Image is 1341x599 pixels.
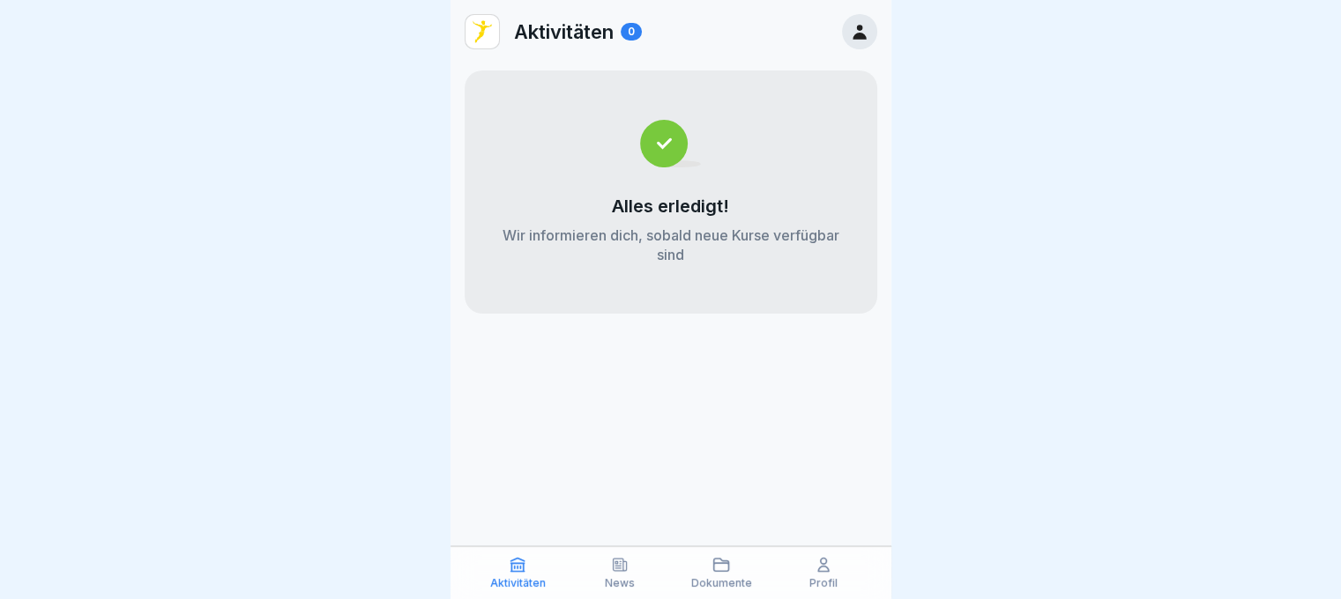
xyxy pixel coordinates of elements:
[514,20,614,43] p: Aktivitäten
[621,23,642,41] div: 0
[466,15,499,48] img: vd4jgc378hxa8p7qw0fvrl7x.png
[490,577,546,589] p: Aktivitäten
[640,120,701,167] img: completed.svg
[605,577,635,589] p: News
[612,196,729,217] p: Alles erledigt!
[691,577,752,589] p: Dokumente
[500,226,842,264] p: Wir informieren dich, sobald neue Kurse verfügbar sind
[809,577,838,589] p: Profil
